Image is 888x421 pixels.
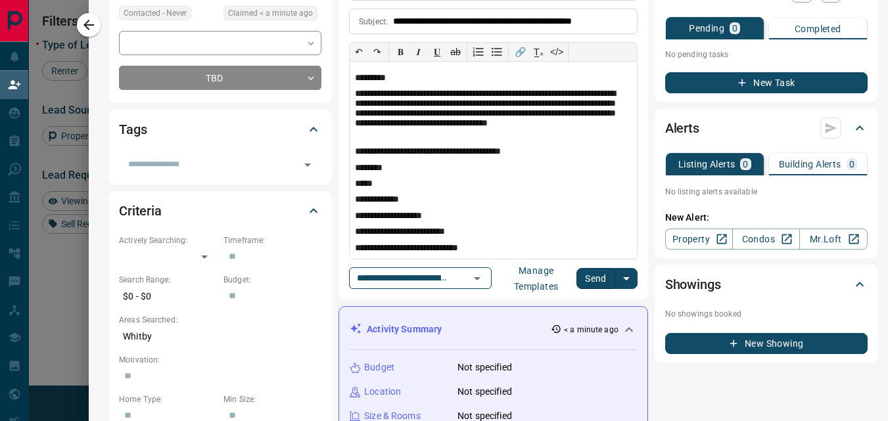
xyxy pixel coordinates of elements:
a: Condos [732,229,800,250]
p: Whitby [119,326,321,347]
button: ↷ [368,43,386,61]
s: ab [450,47,461,57]
p: Areas Searched: [119,314,321,326]
p: No listing alerts available [665,186,868,198]
p: Search Range: [119,274,217,286]
button: ab [446,43,465,61]
p: Pending [689,24,724,33]
p: $0 - $0 [119,286,217,307]
a: Property [665,229,733,250]
h2: Alerts [665,118,699,139]
h2: Tags [119,119,147,140]
button: 🔗 [511,43,529,61]
div: Showings [665,269,868,300]
p: No showings booked [665,308,868,320]
button: Bullet list [488,43,506,61]
button: 𝑰 [409,43,428,61]
p: Motivation: [119,354,321,366]
button: New Task [665,72,868,93]
h2: Criteria [119,200,162,221]
div: Criteria [119,195,321,227]
a: Mr.Loft [799,229,867,250]
p: 0 [732,24,737,33]
button: Manage Templates [496,268,576,289]
span: Claimed < a minute ago [228,7,313,20]
p: Completed [795,24,841,33]
button: T̲ₓ [529,43,548,61]
p: 0 [743,160,748,169]
p: Activity Summary [367,322,442,336]
p: Budget: [223,274,321,286]
p: < a minute ago [564,324,619,336]
div: Activity Summary< a minute ago [350,317,637,342]
button: </> [548,43,566,61]
button: Open [298,156,317,174]
div: split button [576,268,638,289]
span: 𝐔 [434,47,440,57]
div: TBD [119,66,321,90]
p: Subject: [359,16,388,28]
div: Mon Sep 15 2025 [223,6,321,24]
p: Building Alerts [779,160,841,169]
button: Numbered list [469,43,488,61]
p: Location [364,385,401,399]
button: New Showing [665,333,868,354]
p: Timeframe: [223,234,321,246]
span: Contacted - Never [124,7,187,20]
p: Min Size: [223,393,321,405]
div: Alerts [665,112,868,144]
p: No pending tasks [665,45,868,64]
p: New Alert: [665,211,868,225]
p: Actively Searching: [119,234,217,246]
button: Open [468,269,486,288]
p: Not specified [457,361,512,374]
button: 𝐁 [391,43,409,61]
p: Not specified [457,385,512,399]
p: Budget [364,361,394,374]
button: ↶ [350,43,368,61]
button: 𝐔 [428,43,446,61]
p: 0 [849,160,854,169]
h2: Showings [665,274,721,295]
p: Listing Alerts [678,160,736,169]
p: Home Type: [119,393,217,405]
button: Send [576,268,615,289]
div: Tags [119,114,321,145]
